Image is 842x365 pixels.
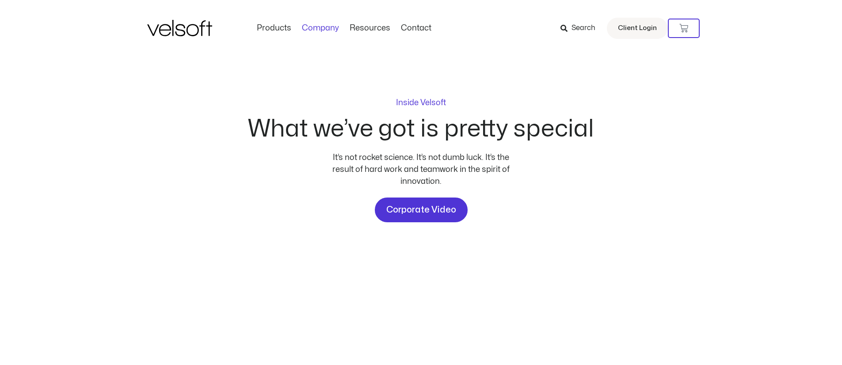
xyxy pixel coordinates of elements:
[251,23,297,33] a: ProductsMenu Toggle
[386,203,456,217] span: Corporate Video
[396,99,446,107] p: Inside Velsoft
[328,152,514,187] div: It’s not rocket science. It’s not dumb luck. It’s the result of hard work and teamwork in the spi...
[607,18,668,39] a: Client Login
[248,117,594,141] h2: What we’ve got is pretty special
[396,23,437,33] a: ContactMenu Toggle
[251,23,437,33] nav: Menu
[618,23,657,34] span: Client Login
[571,23,595,34] span: Search
[344,23,396,33] a: ResourcesMenu Toggle
[297,23,344,33] a: CompanyMenu Toggle
[560,21,602,36] a: Search
[147,20,212,36] img: Velsoft Training Materials
[375,198,468,222] a: Corporate Video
